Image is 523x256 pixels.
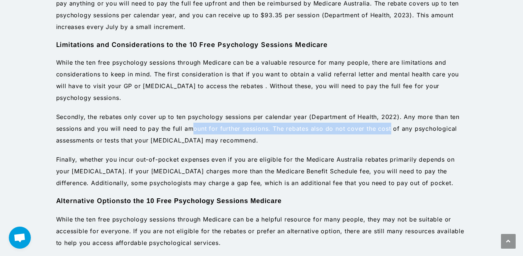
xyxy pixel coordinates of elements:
h3: Limitations and Considerations to the 10 Free Psychology Sessions Medicare [56,40,467,49]
div: Open chat [9,227,31,249]
span: to the 10 Free Psychology Sessions Medicare [124,197,282,205]
a: Scroll to the top of the page [501,234,516,249]
span: . Any more than ten sessions and you will need to pay the full amount for further sessions. The r... [56,113,460,144]
p: While the ten free psychology sessions through Medicare can be a helpful resource for many people... [56,213,467,249]
p: While the ten free psychology sessions through Medicare can be a valuable resource for many peopl... [56,57,467,104]
span: Department of Health, 2023) [324,11,413,19]
p: Finally, whether you incur out-of-pocket expenses even if you are eligible for the Medicare Austr... [56,154,467,189]
p: Secondly, the rebates only cover up to ten psychology sessions per calendar year ( [56,111,467,146]
span: Department of Health, 2022) [312,113,400,120]
h3: Alternative Options [56,196,467,206]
